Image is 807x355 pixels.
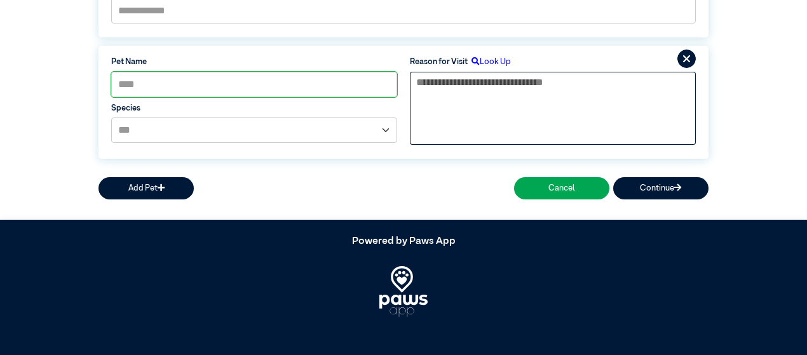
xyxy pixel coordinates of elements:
label: Species [111,102,397,114]
h5: Powered by Paws App [98,236,709,248]
label: Look Up [468,56,511,68]
button: Cancel [514,177,609,199]
label: Pet Name [111,56,397,68]
label: Reason for Visit [410,56,468,68]
button: Continue [613,177,709,199]
img: PawsApp [379,266,428,317]
button: Add Pet [98,177,194,199]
